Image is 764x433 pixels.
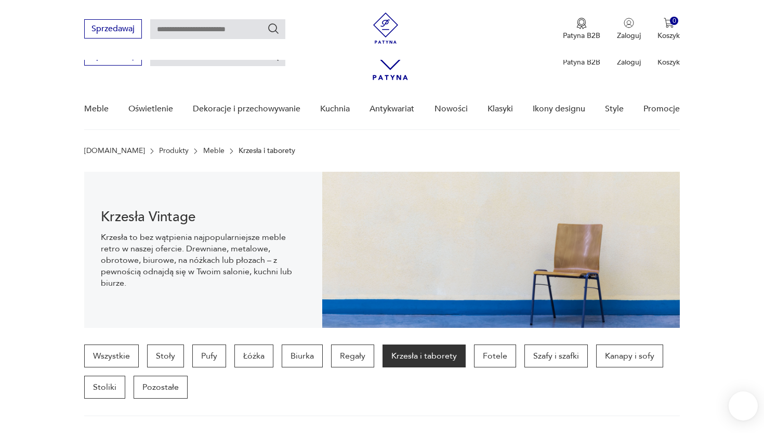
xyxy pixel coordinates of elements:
a: Dekoracje i przechowywanie [193,89,300,129]
p: Krzesła to bez wątpienia najpopularniejsze meble retro w naszej ofercie. Drewniane, metalowe, obr... [101,232,306,289]
h1: Krzesła Vintage [101,211,306,223]
a: Klasyki [488,89,513,129]
p: Koszyk [657,57,680,67]
a: Antykwariat [370,89,414,129]
a: Szafy i szafki [524,345,588,367]
a: Fotele [474,345,516,367]
img: Ikona medalu [576,18,587,29]
p: Patyna B2B [563,31,600,41]
p: Patyna B2B [563,57,600,67]
iframe: Smartsupp widget button [729,391,758,421]
a: Biurka [282,345,323,367]
a: Style [605,89,624,129]
a: [DOMAIN_NAME] [84,147,145,155]
a: Stoły [147,345,184,367]
img: Patyna - sklep z meblami i dekoracjami vintage [370,12,401,44]
a: Wszystkie [84,345,139,367]
a: Sprzedawaj [84,26,142,33]
p: Krzesła i taborety [239,147,295,155]
a: Produkty [159,147,189,155]
a: Pozostałe [134,376,188,399]
button: 0Koszyk [657,18,680,41]
img: Ikonka użytkownika [624,18,634,28]
a: Ikony designu [533,89,585,129]
p: Zaloguj [617,31,641,41]
a: Nowości [434,89,468,129]
a: Kanapy i sofy [596,345,663,367]
a: Promocje [643,89,680,129]
a: Pufy [192,345,226,367]
a: Oświetlenie [128,89,173,129]
a: Meble [203,147,225,155]
a: Regały [331,345,374,367]
a: Łóżka [234,345,273,367]
a: Ikona medaluPatyna B2B [563,18,600,41]
img: bc88ca9a7f9d98aff7d4658ec262dcea.jpg [322,172,680,328]
button: Zaloguj [617,18,641,41]
p: Koszyk [657,31,680,41]
div: 0 [670,17,679,26]
button: Szukaj [267,22,280,35]
a: Krzesła i taborety [383,345,466,367]
p: Zaloguj [617,57,641,67]
img: Ikona koszyka [664,18,674,28]
a: Meble [84,89,109,129]
a: Stoliki [84,376,125,399]
a: Kuchnia [320,89,350,129]
a: Sprzedawaj [84,53,142,60]
button: Sprzedawaj [84,19,142,39]
button: Patyna B2B [563,18,600,41]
